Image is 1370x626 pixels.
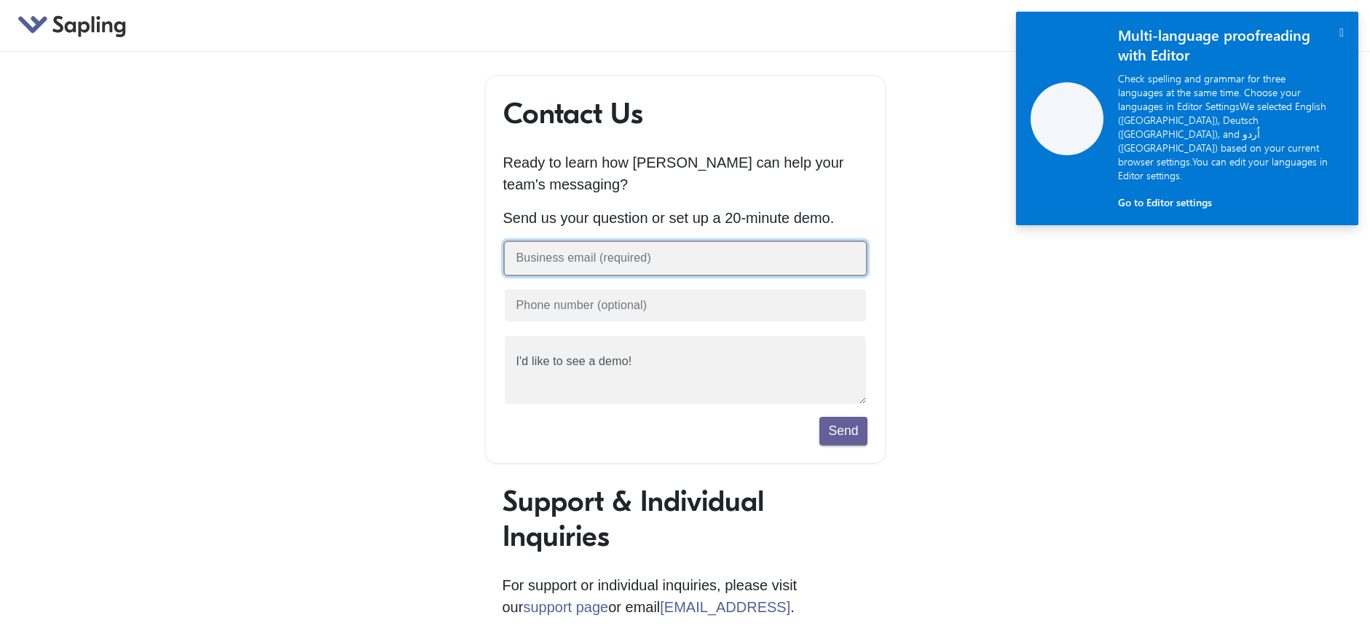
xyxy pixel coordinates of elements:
[503,334,867,405] textarea: I'd like to see a demo!
[503,484,868,554] h1: Support & Individual Inquiries
[503,207,867,229] p: Send us your question or set up a 20-minute demo.
[503,240,867,276] input: Business email (required)
[503,574,868,618] p: For support or individual inquiries, please visit our or email .
[503,152,867,195] p: Ready to learn how [PERSON_NAME] can help your team's messaging?
[523,599,608,615] a: support page
[503,96,867,131] h1: Contact Us
[660,599,790,615] a: [EMAIL_ADDRESS]
[819,417,867,445] button: Send
[503,288,867,324] input: Phone number (optional)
